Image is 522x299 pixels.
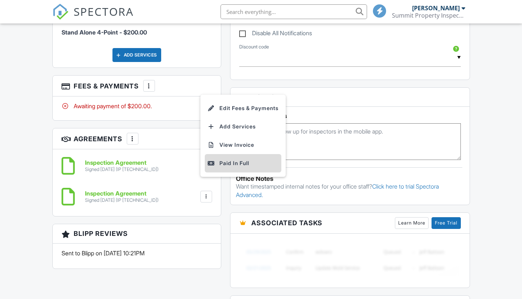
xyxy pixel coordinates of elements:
[53,76,221,96] h3: Fees & Payments
[239,239,461,280] img: blurred-tasks-251b60f19c3f713f9215ee2a18cbf2105fc2d72fcd585247cf5e9ec0c957c1dd.png
[251,218,322,228] span: Associated Tasks
[85,160,159,166] h6: Inspection Agreement
[74,4,134,19] span: SPECTORA
[236,183,439,198] a: Click here to trial Spectora Advanced.
[85,190,159,197] h6: Inspection Agreement
[395,217,429,229] a: Learn More
[62,29,147,36] span: Stand Alone 4-Point - $200.00
[230,88,470,107] h3: Notes
[85,197,159,203] div: Signed [DATE] (IP [TECHNICAL_ID])
[85,160,159,172] a: Inspection Agreement Signed [DATE] (IP [TECHNICAL_ID])
[412,4,460,12] div: [PERSON_NAME]
[62,15,212,42] li: Service: Stand Alone 4-Point
[53,128,221,149] h3: Agreements
[85,190,159,203] a: Inspection Agreement Signed [DATE] (IP [TECHNICAL_ID])
[239,44,269,50] label: Discount code
[52,4,69,20] img: The Best Home Inspection Software - Spectora
[52,10,134,25] a: SPECTORA
[392,12,465,19] div: Summit Property Inspections Inc
[221,4,367,19] input: Search everything...
[239,112,461,120] h5: Inspector Notes
[432,217,461,229] a: Free Trial
[62,249,212,257] p: Sent to Blipp on [DATE] 10:21PM
[236,182,464,199] p: Want timestamped internal notes for your office staff?
[85,167,159,172] div: Signed [DATE] (IP [TECHNICAL_ID])
[239,30,312,39] label: Disable All Notifications
[62,102,212,110] div: Awaiting payment of $200.00.
[236,175,464,182] div: Office Notes
[112,48,161,62] div: Add Services
[53,224,221,243] h3: Blipp Reviews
